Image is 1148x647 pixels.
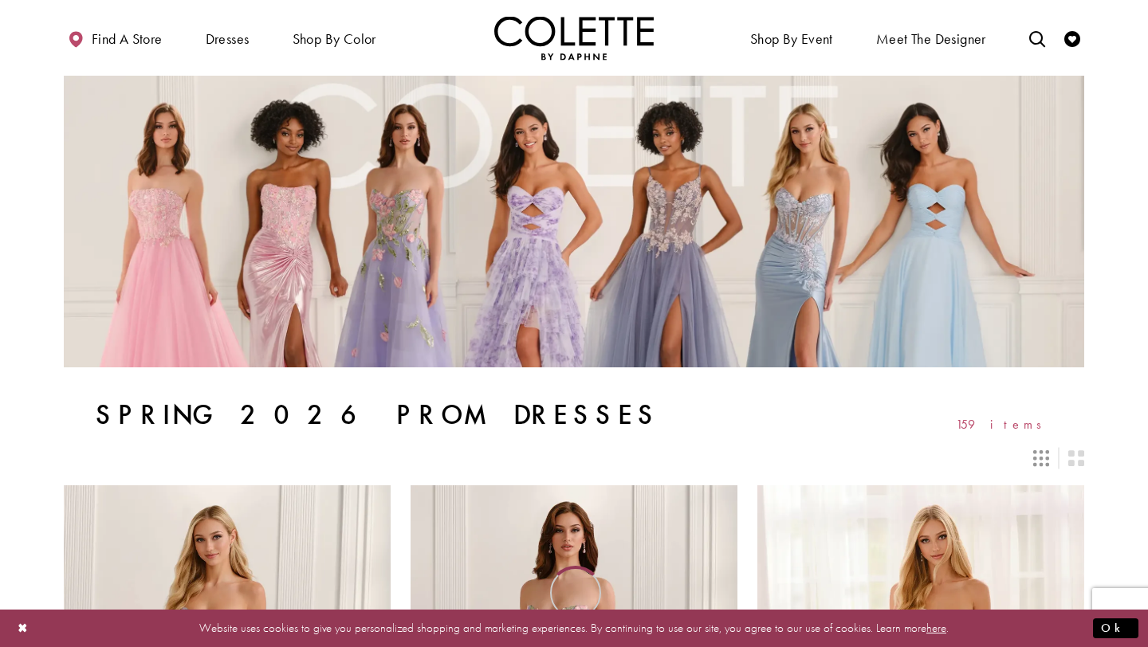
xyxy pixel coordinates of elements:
a: here [926,620,946,636]
span: Meet the designer [876,31,986,47]
span: Shop by color [289,16,380,60]
span: Shop By Event [750,31,833,47]
button: Submit Dialog [1093,618,1138,638]
a: Find a store [64,16,166,60]
div: Layout Controls [54,441,1094,476]
a: Meet the designer [872,16,990,60]
span: Dresses [206,31,250,47]
a: Check Wishlist [1060,16,1084,60]
p: Website uses cookies to give you personalized shopping and marketing experiences. By continuing t... [115,618,1033,639]
a: Visit Home Page [494,16,654,60]
span: Shop By Event [746,16,837,60]
span: Shop by color [293,31,376,47]
span: Switch layout to 3 columns [1033,450,1049,466]
span: Find a store [92,31,163,47]
span: Dresses [202,16,254,60]
span: 159 items [956,418,1052,431]
a: Toggle search [1025,16,1049,60]
h1: Spring 2026 Prom Dresses [96,399,660,431]
span: Switch layout to 2 columns [1068,450,1084,466]
img: Colette by Daphne [494,16,654,60]
button: Close Dialog [10,614,37,642]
